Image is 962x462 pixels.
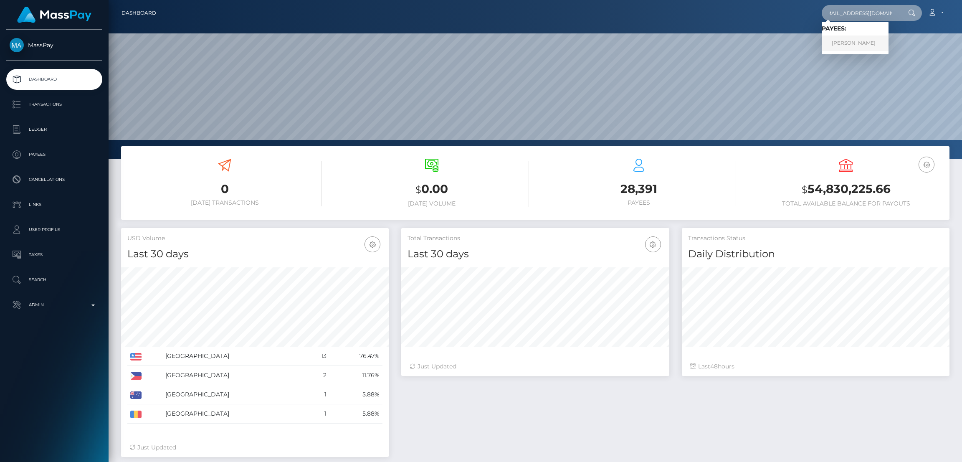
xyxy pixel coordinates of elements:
td: 5.88% [329,404,383,424]
h3: 54,830,225.66 [749,181,943,198]
img: MassPay [10,38,24,52]
p: Payees [10,148,99,161]
img: MassPay Logo [17,7,91,23]
h6: [DATE] Transactions [127,199,322,206]
h6: Total Available Balance for Payouts [749,200,943,207]
input: Search... [822,5,900,21]
h5: USD Volume [127,234,382,243]
h5: Transactions Status [688,234,943,243]
div: Just Updated [129,443,380,452]
h6: [DATE] Volume [334,200,529,207]
a: User Profile [6,219,102,240]
h3: 0 [127,181,322,197]
img: US.png [130,353,142,360]
a: Search [6,269,102,290]
a: Cancellations [6,169,102,190]
td: 11.76% [329,366,383,385]
td: [GEOGRAPHIC_DATA] [162,404,306,424]
p: Links [10,198,99,211]
td: 5.88% [329,385,383,404]
p: Search [10,274,99,286]
a: Admin [6,294,102,315]
a: Links [6,194,102,215]
small: $ [415,184,421,195]
p: Admin [10,299,99,311]
a: Transactions [6,94,102,115]
td: 1 [306,385,329,404]
div: Last hours [690,362,941,371]
p: Taxes [10,249,99,261]
a: Dashboard [122,4,156,22]
td: 13 [306,347,329,366]
h3: 0.00 [334,181,529,198]
a: Taxes [6,244,102,265]
a: [PERSON_NAME] [822,36,889,51]
small: $ [802,184,808,195]
td: 1 [306,404,329,424]
td: [GEOGRAPHIC_DATA] [162,347,306,366]
span: MassPay [6,41,102,49]
td: 2 [306,366,329,385]
h6: Payees [542,199,736,206]
p: Dashboard [10,73,99,86]
h4: Last 30 days [127,247,382,261]
a: Ledger [6,119,102,140]
p: User Profile [10,223,99,236]
div: Just Updated [410,362,661,371]
h4: Last 30 days [408,247,663,261]
img: PH.png [130,372,142,380]
p: Cancellations [10,173,99,186]
img: RO.png [130,411,142,418]
a: Dashboard [6,69,102,90]
h3: 28,391 [542,181,736,197]
p: Ledger [10,123,99,136]
p: Transactions [10,98,99,111]
td: [GEOGRAPHIC_DATA] [162,385,306,404]
td: [GEOGRAPHIC_DATA] [162,366,306,385]
h5: Total Transactions [408,234,663,243]
h4: Daily Distribution [688,247,943,261]
img: AU.png [130,391,142,399]
h6: Payees: [822,25,889,32]
td: 76.47% [329,347,383,366]
span: 48 [710,363,718,370]
a: Payees [6,144,102,165]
